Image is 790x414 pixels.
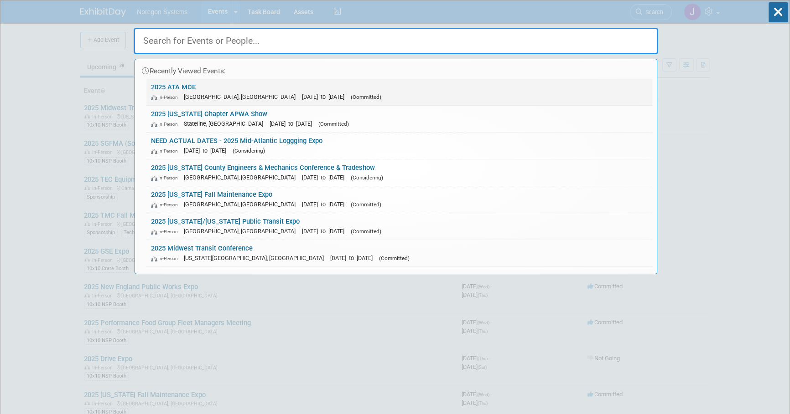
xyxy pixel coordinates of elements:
[351,228,381,235] span: (Committed)
[351,94,381,100] span: (Committed)
[302,201,349,208] span: [DATE] to [DATE]
[184,147,231,154] span: [DATE] to [DATE]
[146,79,652,105] a: 2025 ATA MCE In-Person [GEOGRAPHIC_DATA], [GEOGRAPHIC_DATA] [DATE] to [DATE] (Committed)
[146,106,652,132] a: 2025 [US_STATE] Chapter APWA Show In-Person Stateline, [GEOGRAPHIC_DATA] [DATE] to [DATE] (Commit...
[151,175,182,181] span: In-Person
[151,202,182,208] span: In-Person
[146,240,652,266] a: 2025 Midwest Transit Conference In-Person [US_STATE][GEOGRAPHIC_DATA], [GEOGRAPHIC_DATA] [DATE] t...
[302,174,349,181] span: [DATE] to [DATE]
[140,59,652,79] div: Recently Viewed Events:
[146,133,652,159] a: NEED ACTUAL DATES - 2025 Mid-Atlantic Loggging Expo In-Person [DATE] to [DATE] (Considering)
[146,186,652,213] a: 2025 [US_STATE] Fall Maintenance Expo In-Person [GEOGRAPHIC_DATA], [GEOGRAPHIC_DATA] [DATE] to [D...
[351,201,381,208] span: (Committed)
[184,255,328,261] span: [US_STATE][GEOGRAPHIC_DATA], [GEOGRAPHIC_DATA]
[351,174,383,181] span: (Considering)
[318,121,349,127] span: (Committed)
[233,148,265,154] span: (Considering)
[184,93,300,100] span: [GEOGRAPHIC_DATA], [GEOGRAPHIC_DATA]
[270,120,317,127] span: [DATE] to [DATE]
[184,228,300,235] span: [GEOGRAPHIC_DATA], [GEOGRAPHIC_DATA]
[134,28,658,54] input: Search for Events or People...
[302,93,349,100] span: [DATE] to [DATE]
[184,201,300,208] span: [GEOGRAPHIC_DATA], [GEOGRAPHIC_DATA]
[302,228,349,235] span: [DATE] to [DATE]
[151,94,182,100] span: In-Person
[151,121,182,127] span: In-Person
[151,256,182,261] span: In-Person
[330,255,377,261] span: [DATE] to [DATE]
[151,148,182,154] span: In-Person
[146,159,652,186] a: 2025 [US_STATE] County Engineers & Mechanics Conference & Tradeshow In-Person [GEOGRAPHIC_DATA], ...
[146,213,652,240] a: 2025 [US_STATE]/[US_STATE] Public Transit Expo In-Person [GEOGRAPHIC_DATA], [GEOGRAPHIC_DATA] [DA...
[184,120,268,127] span: Stateline, [GEOGRAPHIC_DATA]
[379,255,410,261] span: (Committed)
[151,229,182,235] span: In-Person
[184,174,300,181] span: [GEOGRAPHIC_DATA], [GEOGRAPHIC_DATA]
